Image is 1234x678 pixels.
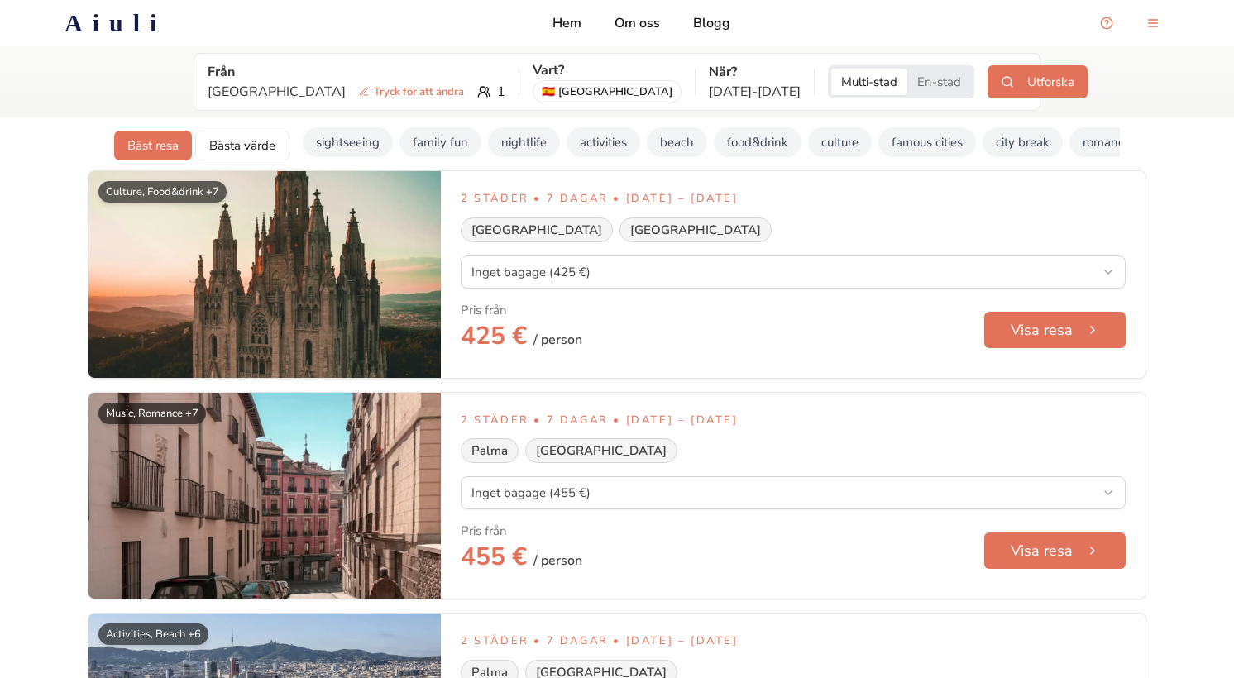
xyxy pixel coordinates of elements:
[38,8,193,38] a: Aiuli
[828,65,974,98] div: Trip style
[461,438,519,463] div: Palma
[1069,127,1144,157] button: romance
[461,322,582,358] h2: 425 €
[461,191,1126,208] p: 2 städer • 7 dagar • [DATE] – [DATE]
[878,127,976,157] button: famous cities
[488,127,560,157] button: nightlife
[98,623,208,645] div: Activities, Beach +6
[114,131,192,160] button: Bäst resa
[208,82,505,102] div: 1
[984,532,1126,569] button: Visa resa
[208,82,471,102] p: [GEOGRAPHIC_DATA]
[984,312,1126,348] button: Visa resa
[693,13,730,33] a: Blogg
[714,127,801,157] button: food&drink
[461,633,1126,650] p: 2 städer • 7 dagar • [DATE] – [DATE]
[615,13,660,33] a: Om oss
[208,62,505,82] p: Från
[647,127,707,157] button: beach
[461,413,1126,429] p: 2 städer • 7 dagar • [DATE] – [DATE]
[709,82,801,102] p: [DATE] - [DATE]
[988,65,1088,98] button: Utforska
[567,127,640,157] button: activities
[303,127,393,157] button: sightseeing
[1136,7,1169,40] button: menu-button
[552,13,581,33] a: Hem
[542,85,555,98] span: flag
[88,393,441,599] img: Bild av Madrid Es
[399,127,481,157] button: family fun
[461,302,507,318] div: Pris från
[65,8,166,38] h2: Aiuli
[808,127,872,157] button: culture
[88,171,441,378] img: Bild av Barcelona Es
[461,217,613,242] div: [GEOGRAPHIC_DATA]
[195,131,289,160] button: Bästa värde
[831,69,907,95] button: Multi-city
[533,80,682,103] div: [GEOGRAPHIC_DATA]
[1090,7,1123,40] button: Open support chat
[461,542,582,579] h2: 455 €
[461,523,507,539] div: Pris från
[98,181,227,203] div: Culture, Food&drink +7
[907,69,971,95] button: Single-city
[533,330,582,350] span: / person
[533,551,582,571] span: / person
[98,403,206,424] div: Music, Romance +7
[619,217,772,242] div: [GEOGRAPHIC_DATA]
[352,84,471,100] span: Tryck för att ändra
[533,60,682,80] p: Vart?
[525,438,677,463] div: [GEOGRAPHIC_DATA]
[709,62,801,82] p: När?
[983,127,1063,157] button: city break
